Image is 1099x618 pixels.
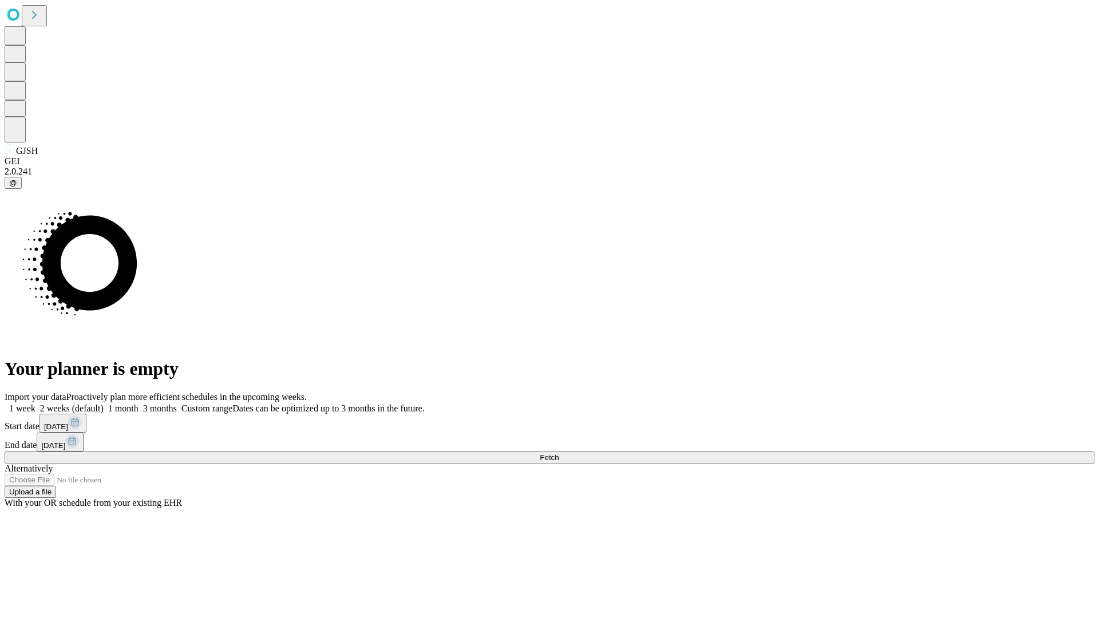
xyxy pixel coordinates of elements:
span: [DATE] [44,422,68,431]
button: Upload a file [5,486,56,498]
span: Dates can be optimized up to 3 months in the future. [232,403,424,413]
button: Fetch [5,451,1094,463]
span: Alternatively [5,463,53,473]
span: @ [9,179,17,187]
span: Import your data [5,392,66,402]
span: 2 weeks (default) [40,403,104,413]
span: 1 month [108,403,139,413]
span: With your OR schedule from your existing EHR [5,498,182,508]
div: GEI [5,156,1094,167]
div: Start date [5,414,1094,433]
button: [DATE] [37,433,84,451]
h1: Your planner is empty [5,358,1094,379]
span: 1 week [9,403,35,413]
span: Proactively plan more efficient schedules in the upcoming weeks. [66,392,307,402]
div: 2.0.241 [5,167,1094,177]
span: Fetch [540,453,559,462]
span: Custom range [181,403,232,413]
span: [DATE] [41,441,65,450]
span: 3 months [143,403,177,413]
button: @ [5,177,22,189]
span: GJSH [16,146,38,156]
button: [DATE] [39,414,86,433]
div: End date [5,433,1094,451]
